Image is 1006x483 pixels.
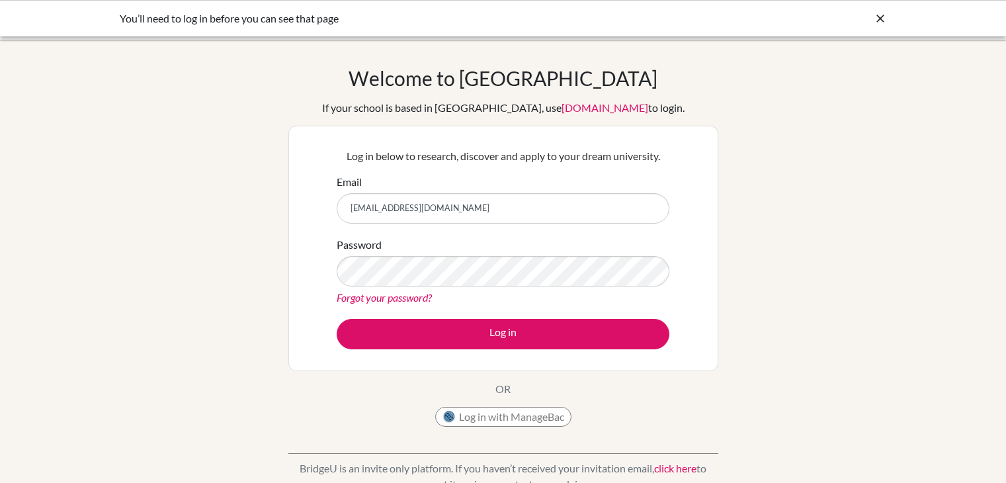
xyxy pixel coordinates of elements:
[435,407,571,427] button: Log in with ManageBac
[349,66,657,90] h1: Welcome to [GEOGRAPHIC_DATA]
[654,462,696,474] a: click here
[562,101,648,114] a: [DOMAIN_NAME]
[337,291,432,304] a: Forgot your password?
[337,148,669,164] p: Log in below to research, discover and apply to your dream university.
[337,319,669,349] button: Log in
[120,11,689,26] div: You’ll need to log in before you can see that page
[337,237,382,253] label: Password
[322,100,685,116] div: If your school is based in [GEOGRAPHIC_DATA], use to login.
[337,174,362,190] label: Email
[495,381,511,397] p: OR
